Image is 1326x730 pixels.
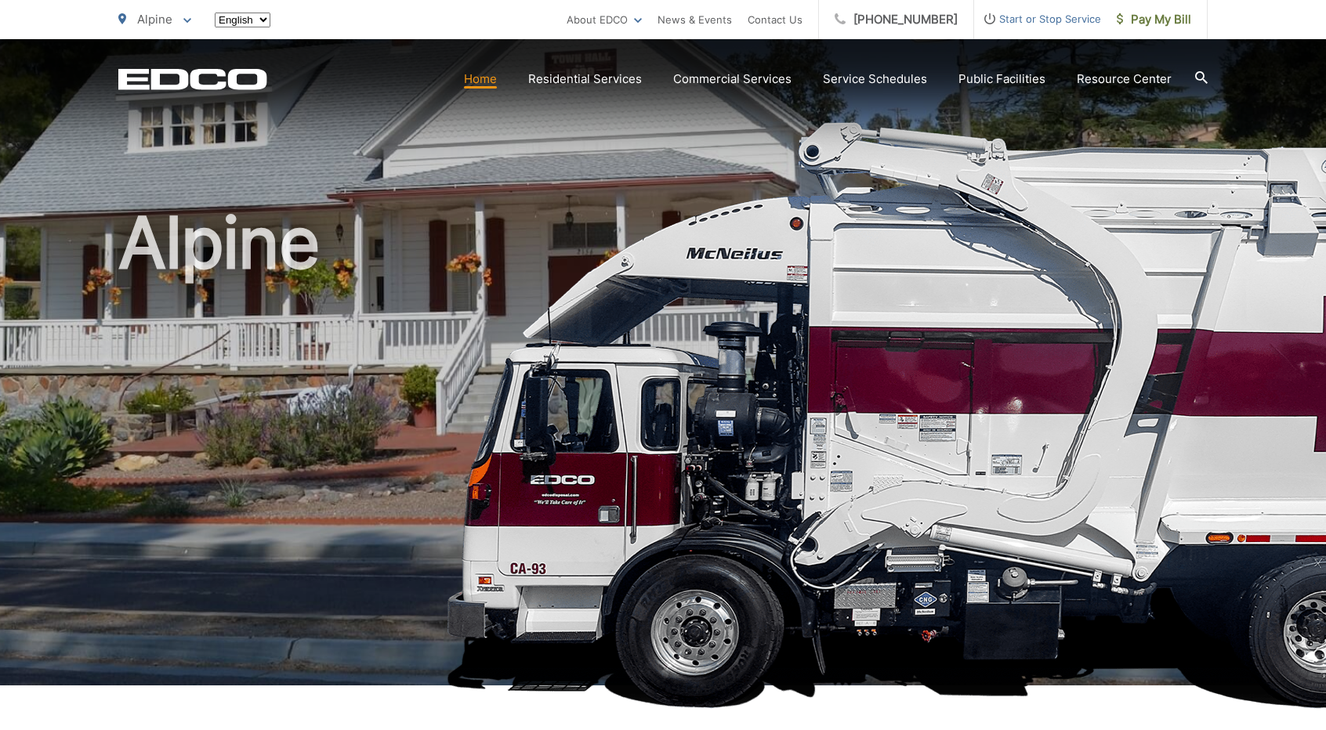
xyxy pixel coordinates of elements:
[823,70,927,89] a: Service Schedules
[118,68,267,90] a: EDCD logo. Return to the homepage.
[748,10,802,29] a: Contact Us
[567,10,642,29] a: About EDCO
[658,10,732,29] a: News & Events
[215,13,270,27] select: Select a language
[958,70,1045,89] a: Public Facilities
[1117,10,1191,29] span: Pay My Bill
[137,12,172,27] span: Alpine
[1077,70,1172,89] a: Resource Center
[673,70,792,89] a: Commercial Services
[464,70,497,89] a: Home
[528,70,642,89] a: Residential Services
[118,204,1208,699] h1: Alpine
